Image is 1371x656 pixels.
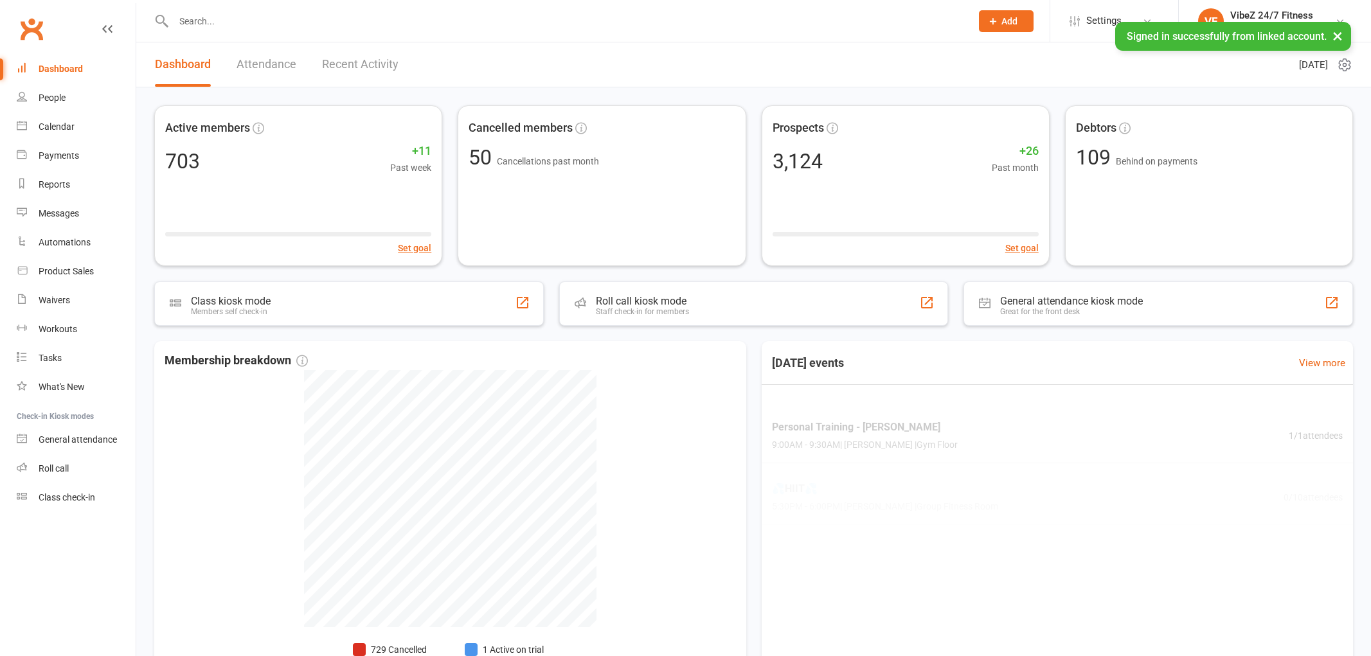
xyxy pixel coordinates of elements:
[1326,22,1349,49] button: ×
[17,170,136,199] a: Reports
[17,483,136,512] a: Class kiosk mode
[237,42,296,87] a: Attendance
[17,199,136,228] a: Messages
[390,142,431,161] span: +11
[39,492,95,502] div: Class check-in
[1086,6,1122,35] span: Settings
[17,228,136,257] a: Automations
[773,119,824,137] span: Prospects
[39,208,79,218] div: Messages
[773,151,823,172] div: 3,124
[39,463,69,474] div: Roll call
[772,500,998,514] span: 5:30PM - 6:00PM | [PERSON_NAME] | Group Fitness Room
[992,142,1039,161] span: +26
[17,286,136,315] a: Waivers
[17,84,136,112] a: People
[469,119,573,137] span: Cancelled members
[1230,21,1313,33] div: VibeZ 24/7 Fitness
[17,55,136,84] a: Dashboard
[1299,57,1328,73] span: [DATE]
[39,93,66,103] div: People
[1116,156,1197,166] span: Behind on payments
[772,438,958,452] span: 9:00AM - 9:30AM | [PERSON_NAME] | Gym Floor
[191,295,271,307] div: Class kiosk mode
[39,237,91,247] div: Automations
[165,119,250,137] span: Active members
[390,161,431,175] span: Past week
[39,353,62,363] div: Tasks
[39,64,83,74] div: Dashboard
[17,315,136,344] a: Workouts
[469,145,497,170] span: 50
[1000,295,1143,307] div: General attendance kiosk mode
[1198,8,1224,34] div: VF
[497,156,599,166] span: Cancellations past month
[170,12,962,30] input: Search...
[772,481,998,497] span: 💦HIIT💦
[1001,16,1017,26] span: Add
[1284,490,1343,504] span: 0 / 10 attendees
[39,295,70,305] div: Waivers
[979,10,1034,32] button: Add
[1000,307,1143,316] div: Great for the front desk
[165,351,308,370] span: Membership breakdown
[191,307,271,316] div: Members self check-in
[1076,119,1116,137] span: Debtors
[39,266,94,276] div: Product Sales
[1230,10,1313,21] div: VibeZ 24/7 Fitness
[322,42,399,87] a: Recent Activity
[39,121,75,132] div: Calendar
[39,434,117,445] div: General attendance
[596,307,689,316] div: Staff check-in for members
[1076,145,1116,170] span: 109
[398,241,431,255] button: Set goal
[17,373,136,402] a: What's New
[39,150,79,161] div: Payments
[992,161,1039,175] span: Past month
[39,382,85,392] div: What's New
[1289,429,1343,443] span: 1 / 1 attendees
[17,454,136,483] a: Roll call
[17,141,136,170] a: Payments
[39,179,70,190] div: Reports
[1005,241,1039,255] button: Set goal
[17,112,136,141] a: Calendar
[39,324,77,334] div: Workouts
[155,42,211,87] a: Dashboard
[165,151,200,172] div: 703
[17,425,136,454] a: General attendance kiosk mode
[1127,30,1327,42] span: Signed in successfully from linked account.
[17,257,136,286] a: Product Sales
[17,344,136,373] a: Tasks
[15,13,48,45] a: Clubworx
[596,295,689,307] div: Roll call kiosk mode
[1299,355,1345,371] a: View more
[772,419,958,436] span: Personal Training - [PERSON_NAME]
[762,351,854,375] h3: [DATE] events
